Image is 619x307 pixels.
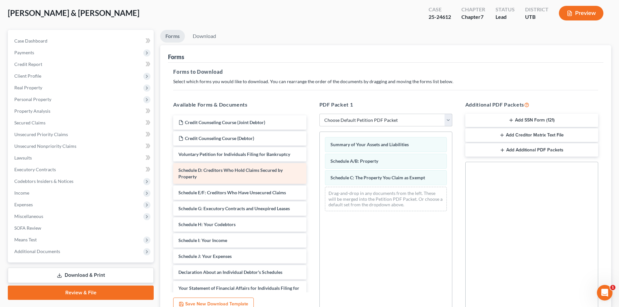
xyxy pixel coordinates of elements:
[14,120,45,125] span: Secured Claims
[610,285,615,290] span: 1
[173,78,598,85] p: Select which forms you would like to download. You can rearrange the order of the documents by dr...
[178,237,227,243] span: Schedule I: Your Income
[319,101,452,109] h5: PDF Packet 1
[14,73,41,79] span: Client Profile
[8,286,154,300] a: Review & File
[325,187,447,211] div: Drag-and-drop in any documents from the left. These will be merged into the Petition PDF Packet. ...
[465,128,598,142] button: Add Creditor Matrix Text File
[9,58,154,70] a: Credit Report
[14,213,43,219] span: Miscellaneous
[8,8,139,18] span: [PERSON_NAME] & [PERSON_NAME]
[9,164,154,175] a: Executory Contracts
[178,206,290,211] span: Schedule G: Executory Contracts and Unexpired Leases
[178,285,299,297] span: Your Statement of Financial Affairs for Individuals Filing for Bankruptcy
[14,190,29,196] span: Income
[173,68,598,76] h5: Forms to Download
[429,6,451,13] div: Case
[14,85,42,90] span: Real Property
[597,285,613,301] iframe: Intercom live chat
[14,225,41,231] span: SOFA Review
[465,114,598,127] button: Add SSN Form (121)
[185,120,265,125] span: Credit Counseling Course (Joint Debtor)
[178,222,236,227] span: Schedule H: Your Codebtors
[14,237,37,242] span: Means Test
[8,268,154,283] a: Download & Print
[461,13,485,21] div: Chapter
[496,6,515,13] div: Status
[525,13,548,21] div: UTB
[173,101,306,109] h5: Available Forms & Documents
[178,269,282,275] span: Declaration About an Individual Debtor's Schedules
[465,143,598,157] button: Add Additional PDF Packets
[481,14,484,20] span: 7
[9,105,154,117] a: Property Analysis
[14,143,76,149] span: Unsecured Nonpriority Claims
[168,53,184,61] div: Forms
[461,6,485,13] div: Chapter
[496,13,515,21] div: Lead
[465,101,598,109] h5: Additional PDF Packets
[14,108,50,114] span: Property Analysis
[185,135,254,141] span: Credit Counseling Course (Debtor)
[429,13,451,21] div: 25-24612
[9,35,154,47] a: Case Dashboard
[14,132,68,137] span: Unsecured Priority Claims
[9,222,154,234] a: SOFA Review
[14,249,60,254] span: Additional Documents
[14,50,34,55] span: Payments
[187,30,221,43] a: Download
[330,175,425,180] span: Schedule C: The Property You Claim as Exempt
[14,178,73,184] span: Codebtors Insiders & Notices
[525,6,548,13] div: District
[178,253,232,259] span: Schedule J: Your Expenses
[14,61,42,67] span: Credit Report
[14,167,56,172] span: Executory Contracts
[178,190,286,195] span: Schedule E/F: Creditors Who Have Unsecured Claims
[559,6,603,20] button: Preview
[9,129,154,140] a: Unsecured Priority Claims
[9,152,154,164] a: Lawsuits
[14,96,51,102] span: Personal Property
[178,151,290,157] span: Voluntary Petition for Individuals Filing for Bankruptcy
[14,155,32,160] span: Lawsuits
[9,140,154,152] a: Unsecured Nonpriority Claims
[160,30,185,43] a: Forms
[9,117,154,129] a: Secured Claims
[330,142,409,147] span: Summary of Your Assets and Liabilities
[14,202,33,207] span: Expenses
[14,38,47,44] span: Case Dashboard
[330,158,378,164] span: Schedule A/B: Property
[178,167,283,179] span: Schedule D: Creditors Who Hold Claims Secured by Property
